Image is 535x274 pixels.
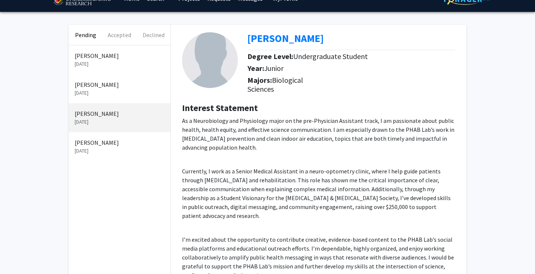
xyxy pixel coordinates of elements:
[103,25,136,45] button: Accepted
[182,116,455,152] p: As a Neurobiology and Physiology major on the pre-Physician Assistant track, I am passionate abou...
[247,32,324,45] b: [PERSON_NAME]
[247,52,293,61] b: Degree Level:
[75,147,165,155] p: [DATE]
[137,25,171,45] button: Declined
[247,75,272,85] b: Majors:
[69,25,103,45] button: Pending
[75,80,165,89] p: [PERSON_NAME]
[182,167,455,220] p: Currently, I work as a Senior Medical Assistant in a neuro-optometry clinic, where I help guide p...
[75,118,165,126] p: [DATE]
[247,63,264,73] b: Year:
[182,102,258,114] b: Interest Statement
[247,75,303,94] span: Biological Sciences
[75,51,165,60] p: [PERSON_NAME]
[6,241,32,268] iframe: Chat
[247,32,324,45] a: Opens in a new tab
[182,32,238,88] img: Profile Picture
[75,60,165,68] p: [DATE]
[75,109,165,118] p: [PERSON_NAME]
[75,138,165,147] p: [PERSON_NAME]
[264,63,283,73] span: Junior
[75,89,165,97] p: [DATE]
[293,52,368,61] span: Undergraduate Student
